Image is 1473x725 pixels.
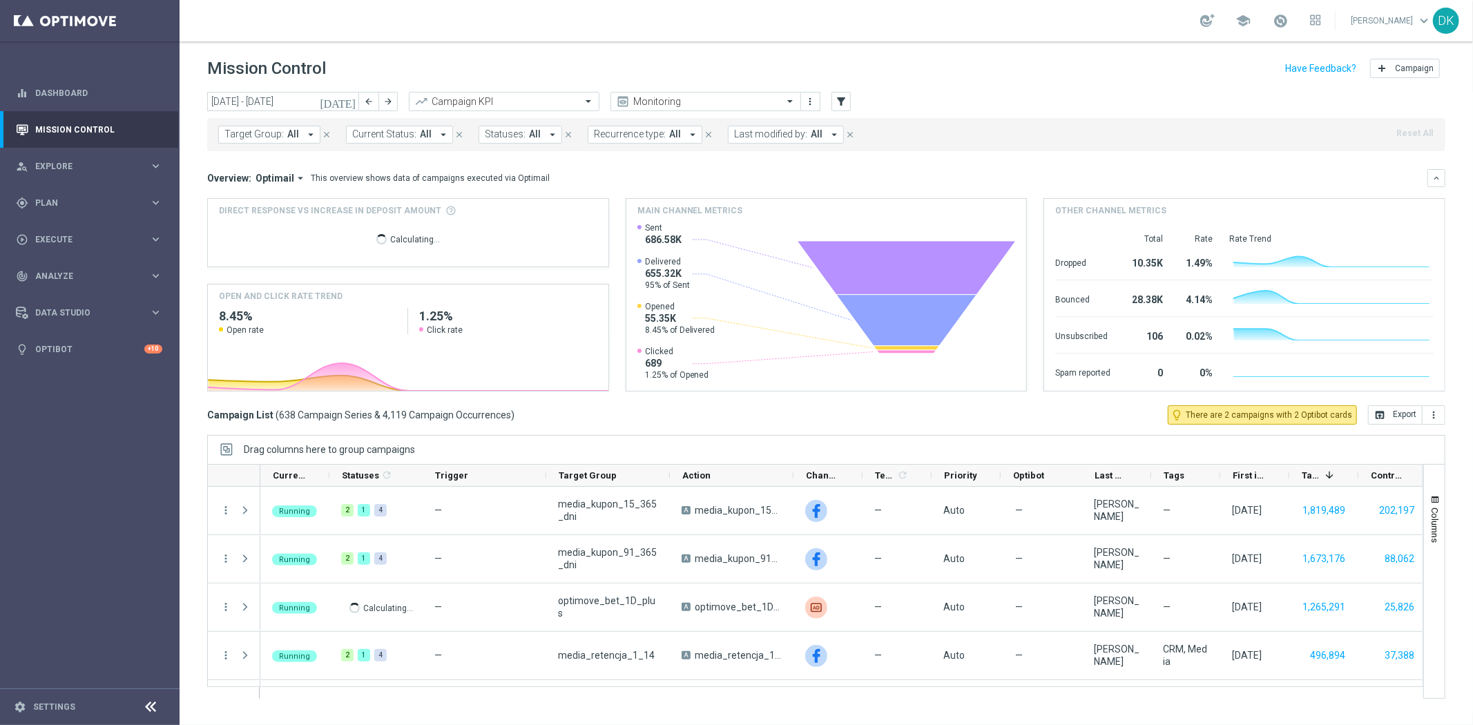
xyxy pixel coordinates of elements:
div: Criteo [805,597,827,619]
span: — [1015,601,1023,613]
span: Trigger [435,470,468,481]
span: optimove_bet_1D_plus [695,601,782,613]
div: 2 [341,649,354,661]
span: — [434,601,442,612]
span: Tags [1164,470,1184,481]
span: 55.35K [645,312,715,325]
span: media_kupon_15_365_dni [695,504,782,516]
button: more_vert [1423,405,1445,425]
span: — [434,650,442,661]
img: Facebook Custom Audience [805,645,827,667]
colored-tag: Running [272,552,317,565]
h2: 8.45% [219,308,396,325]
span: — [1015,504,1023,516]
span: A [682,603,691,611]
button: Mission Control [15,124,163,135]
span: All [811,128,822,140]
span: Current Status: [352,128,416,140]
div: person_search Explore keyboard_arrow_right [15,161,163,172]
i: preview [616,95,630,108]
span: ) [511,409,514,421]
button: lightbulb_outline There are 2 campaigns with 2 Optibot cards [1168,405,1357,425]
i: close [454,130,464,139]
span: Target Group: [224,128,284,140]
span: Priority [944,470,977,481]
i: arrow_back [364,97,374,106]
span: There are 2 campaigns with 2 Optibot cards [1186,409,1352,421]
span: Templates [875,470,895,481]
span: First in Range [1233,470,1266,481]
input: Select date range [207,92,359,111]
div: lightbulb Optibot +10 [15,344,163,355]
p: Calculating... [363,601,413,614]
i: more_vert [805,96,816,107]
input: Have Feedback? [1285,64,1356,73]
div: 0% [1180,360,1213,383]
button: 202,197 [1378,502,1416,519]
button: Optimail arrow_drop_down [251,172,311,184]
div: DK [1433,8,1459,34]
span: Optibot [1013,470,1044,481]
div: Dashboard [16,75,162,111]
h3: Overview: [207,172,251,184]
span: — [874,552,882,565]
span: — [1015,552,1023,565]
button: more_vert [220,504,232,516]
span: Running [279,555,310,564]
div: Krystian Potoczny [1094,594,1139,619]
div: 10.35K [1127,251,1163,273]
button: more_vert [220,649,232,661]
span: Running [279,652,310,661]
span: 638 Campaign Series & 4,119 Campaign Occurrences [279,409,511,421]
i: arrow_drop_down [437,128,450,141]
div: 4 [374,649,387,661]
i: close [845,130,855,139]
button: 1,673,176 [1301,550,1347,568]
i: refresh [897,470,908,481]
div: Analyze [16,270,149,282]
button: close [562,127,575,142]
div: 4.14% [1180,287,1213,309]
i: arrow_drop_down [546,128,559,141]
span: — [434,505,442,516]
span: Control Customers [1371,470,1404,481]
a: Optibot [35,331,144,367]
i: arrow_forward [383,97,393,106]
a: Mission Control [35,111,162,148]
img: Facebook Custom Audience [805,548,827,570]
ng-select: Campaign KPI [409,92,599,111]
button: more_vert [220,601,232,613]
span: — [1163,504,1171,516]
colored-tag: Running [272,504,317,517]
button: add Campaign [1370,59,1440,78]
span: — [874,601,882,613]
span: A [682,651,691,659]
div: play_circle_outline Execute keyboard_arrow_right [15,234,163,245]
span: Recurrence type: [594,128,666,140]
button: track_changes Analyze keyboard_arrow_right [15,271,163,282]
span: Execute [35,235,149,244]
div: Facebook Custom Audience [805,500,827,522]
i: lightbulb [16,343,28,356]
button: Data Studio keyboard_arrow_right [15,307,163,318]
span: All [287,128,299,140]
button: 25,826 [1383,599,1416,616]
i: add [1376,63,1387,74]
div: 1 [358,504,370,516]
h2: 1.25% [419,308,597,325]
i: [DATE] [320,95,357,108]
div: Unsubscribed [1055,324,1110,346]
button: equalizer Dashboard [15,88,163,99]
span: All [420,128,432,140]
i: open_in_browser [1374,409,1385,420]
span: Calculate column [895,467,908,483]
span: media_retencja_1_14 [558,649,655,661]
div: 4 [374,552,387,565]
span: Auto [943,553,965,564]
div: Patryk Przybolewski [1094,498,1139,523]
span: Auto [943,505,965,516]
